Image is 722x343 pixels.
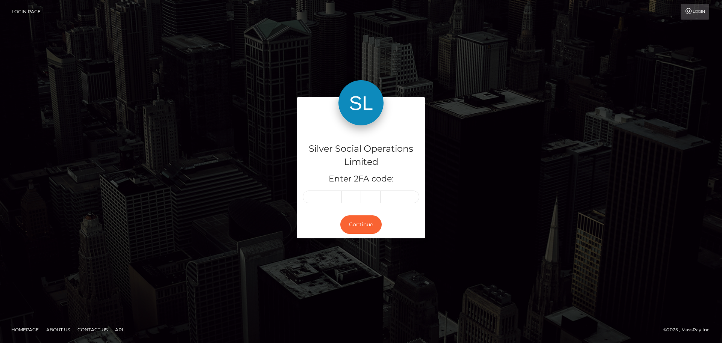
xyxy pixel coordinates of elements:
[303,142,419,169] h4: Silver Social Operations Limited
[303,173,419,185] h5: Enter 2FA code:
[43,324,73,335] a: About Us
[338,80,384,125] img: Silver Social Operations Limited
[12,4,41,20] a: Login Page
[74,324,111,335] a: Contact Us
[663,326,716,334] div: © 2025 , MassPay Inc.
[112,324,126,335] a: API
[340,215,382,234] button: Continue
[8,324,42,335] a: Homepage
[681,4,709,20] a: Login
